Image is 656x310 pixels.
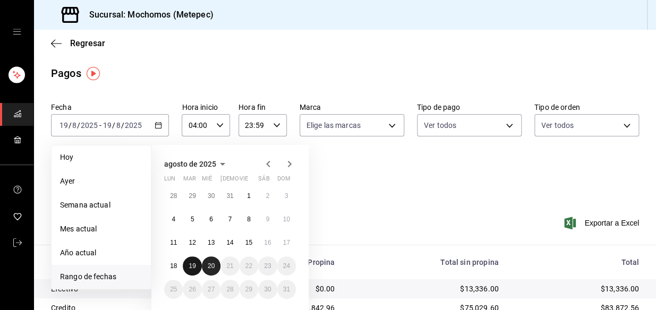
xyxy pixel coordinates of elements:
[87,67,100,80] img: Tooltip marker
[247,192,251,200] abbr: 1 de agosto de 2025
[285,192,288,200] abbr: 3 de agosto de 2025
[277,210,296,229] button: 10 de agosto de 2025
[116,121,121,130] input: --
[191,216,194,223] abbr: 5 de agosto de 2025
[172,216,175,223] abbr: 4 de agosto de 2025
[417,104,522,111] label: Tipo de pago
[208,286,215,293] abbr: 27 de agosto de 2025
[245,262,252,270] abbr: 22 de agosto de 2025
[300,104,404,111] label: Marca
[240,280,258,299] button: 29 de agosto de 2025
[226,262,233,270] abbr: 21 de agosto de 2025
[258,210,277,229] button: 9 de agosto de 2025
[283,239,290,246] abbr: 17 de agosto de 2025
[202,233,220,252] button: 13 de agosto de 2025
[209,216,213,223] abbr: 6 de agosto de 2025
[240,186,258,205] button: 1 de agosto de 2025
[112,121,115,130] span: /
[13,28,21,36] button: open drawer
[283,286,290,293] abbr: 31 de agosto de 2025
[245,239,252,246] abbr: 15 de agosto de 2025
[182,104,230,111] label: Hora inicio
[121,121,124,130] span: /
[51,38,105,48] button: Regresar
[189,262,195,270] abbr: 19 de agosto de 2025
[258,233,277,252] button: 16 de agosto de 2025
[164,186,183,205] button: 28 de julio de 2025
[516,283,639,294] div: $13,336.00
[352,258,498,266] div: Total sin propina
[202,175,212,186] abbr: miércoles
[277,280,296,299] button: 31 de agosto de 2025
[164,256,183,275] button: 18 de agosto de 2025
[170,192,177,200] abbr: 28 de julio de 2025
[240,175,248,186] abbr: viernes
[258,280,277,299] button: 30 de agosto de 2025
[60,223,142,235] span: Mes actual
[266,216,269,223] abbr: 9 de agosto de 2025
[238,104,287,111] label: Hora fin
[60,200,142,211] span: Semana actual
[245,286,252,293] abbr: 29 de agosto de 2025
[226,239,233,246] abbr: 14 de agosto de 2025
[60,271,142,282] span: Rango de fechas
[264,286,271,293] abbr: 30 de agosto de 2025
[277,233,296,252] button: 17 de agosto de 2025
[170,262,177,270] abbr: 18 de agosto de 2025
[60,176,142,187] span: Ayer
[228,216,232,223] abbr: 7 de agosto de 2025
[306,120,361,131] span: Elige las marcas
[183,256,201,275] button: 19 de agosto de 2025
[226,286,233,293] abbr: 28 de agosto de 2025
[183,233,201,252] button: 12 de agosto de 2025
[258,256,277,275] button: 23 de agosto de 2025
[277,256,296,275] button: 24 de agosto de 2025
[202,256,220,275] button: 20 de agosto de 2025
[189,286,195,293] abbr: 26 de agosto de 2025
[258,186,277,205] button: 2 de agosto de 2025
[264,239,271,246] abbr: 16 de agosto de 2025
[541,120,574,131] span: Ver todos
[566,217,639,229] button: Exportar a Excel
[424,120,456,131] span: Ver todos
[80,121,98,130] input: ----
[220,256,239,275] button: 21 de agosto de 2025
[283,262,290,270] abbr: 24 de agosto de 2025
[69,121,72,130] span: /
[189,239,195,246] abbr: 12 de agosto de 2025
[77,121,80,130] span: /
[164,158,229,170] button: agosto de 2025
[164,280,183,299] button: 25 de agosto de 2025
[220,233,239,252] button: 14 de agosto de 2025
[60,152,142,163] span: Hoy
[352,283,498,294] div: $13,336.00
[164,175,175,186] abbr: lunes
[72,121,77,130] input: --
[247,216,251,223] abbr: 8 de agosto de 2025
[220,210,239,229] button: 7 de agosto de 2025
[264,262,271,270] abbr: 23 de agosto de 2025
[283,216,290,223] abbr: 10 de agosto de 2025
[258,175,269,186] abbr: sábado
[220,186,239,205] button: 31 de julio de 2025
[202,186,220,205] button: 30 de julio de 2025
[277,175,291,186] abbr: domingo
[99,121,101,130] span: -
[208,262,215,270] abbr: 20 de agosto de 2025
[164,210,183,229] button: 4 de agosto de 2025
[124,121,142,130] input: ----
[220,280,239,299] button: 28 de agosto de 2025
[534,104,639,111] label: Tipo de orden
[277,186,296,205] button: 3 de agosto de 2025
[70,38,105,48] span: Regresar
[51,104,169,111] label: Fecha
[60,247,142,259] span: Año actual
[164,233,183,252] button: 11 de agosto de 2025
[220,175,283,186] abbr: jueves
[170,286,177,293] abbr: 25 de agosto de 2025
[240,256,258,275] button: 22 de agosto de 2025
[51,65,81,81] div: Pagos
[226,192,233,200] abbr: 31 de julio de 2025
